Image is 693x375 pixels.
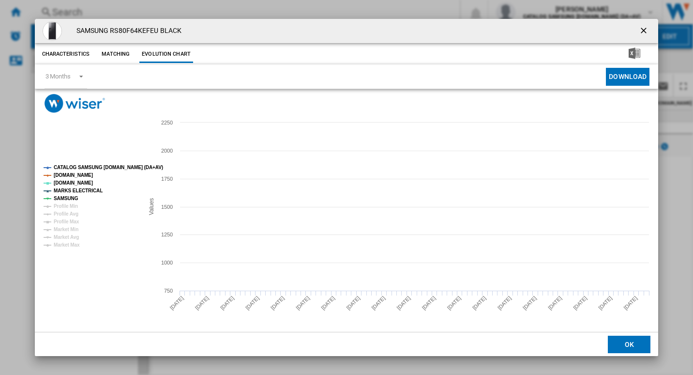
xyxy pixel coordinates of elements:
tspan: 2000 [161,148,173,154]
tspan: [DATE] [244,295,260,311]
button: Download [606,68,649,86]
md-dialog: Product popup [35,19,659,357]
tspan: Profile Avg [54,211,78,217]
tspan: [DATE] [421,295,437,311]
tspan: [DATE] [295,295,311,311]
tspan: [DATE] [622,295,638,311]
tspan: [DATE] [370,295,386,311]
button: Evolution chart [139,46,193,63]
tspan: 750 [164,288,173,294]
div: 3 Months [45,73,71,80]
tspan: [DATE] [446,295,462,311]
tspan: [DATE] [395,295,411,311]
button: Download in Excel [613,46,656,63]
img: excel-24x24.png [629,47,640,59]
tspan: Values [148,198,155,215]
tspan: [DATE] [270,295,286,311]
tspan: [DATE] [471,295,487,311]
img: logo_wiser_300x94.png [45,94,105,113]
tspan: [DATE] [194,295,210,311]
tspan: Profile Max [54,219,79,224]
tspan: 1250 [161,232,173,237]
tspan: 2250 [161,120,173,125]
tspan: [DATE] [522,295,538,311]
tspan: Market Avg [54,234,79,240]
tspan: [DATE] [168,295,184,311]
tspan: Profile Min [54,203,78,209]
button: Matching [94,46,137,63]
tspan: [DATE] [320,295,336,311]
tspan: MARKS ELECTRICAL [54,188,103,193]
tspan: [DATE] [547,295,563,311]
tspan: 1750 [161,176,173,182]
button: Characteristics [40,46,92,63]
tspan: [DATE] [345,295,361,311]
button: getI18NText('BUTTONS.CLOSE_DIALOG') [635,21,654,41]
tspan: [DATE] [219,295,235,311]
ng-md-icon: getI18NText('BUTTONS.CLOSE_DIALOG') [639,26,650,37]
tspan: Market Max [54,242,80,248]
tspan: SAMSUNG [54,196,78,201]
tspan: [DOMAIN_NAME] [54,172,93,178]
tspan: Market Min [54,227,78,232]
tspan: CATALOG SAMSUNG [DOMAIN_NAME] (DA+AV) [54,165,163,170]
h4: SAMSUNG RS80F64KEFEU BLACK [72,26,182,36]
tspan: 1000 [161,260,173,266]
tspan: [DATE] [572,295,588,311]
tspan: [DATE] [597,295,613,311]
button: OK [608,336,650,353]
img: rs80f64kefeu.jpg [43,21,62,41]
tspan: [DATE] [497,295,512,311]
tspan: [DOMAIN_NAME] [54,180,93,186]
tspan: 1500 [161,204,173,210]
